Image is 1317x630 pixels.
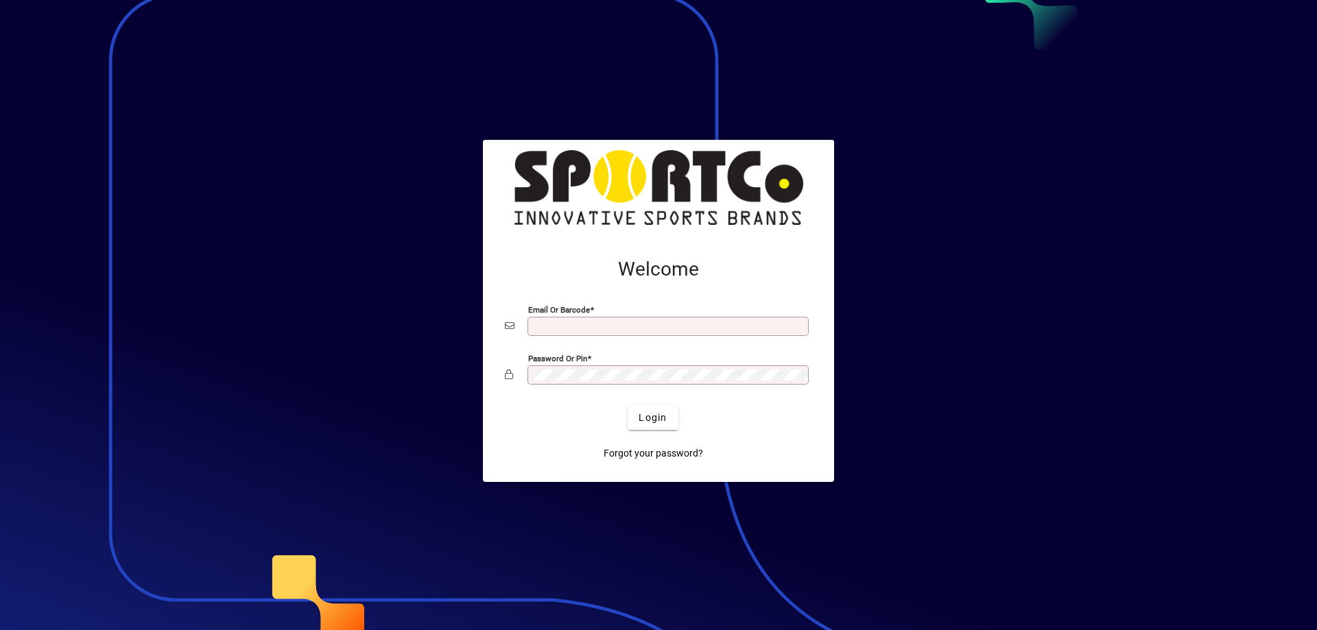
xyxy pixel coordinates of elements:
[598,441,709,465] a: Forgot your password?
[505,258,812,281] h2: Welcome
[604,446,703,461] span: Forgot your password?
[528,305,590,315] mat-label: Email or Barcode
[528,354,587,363] mat-label: Password or Pin
[639,411,667,425] span: Login
[628,405,678,430] button: Login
